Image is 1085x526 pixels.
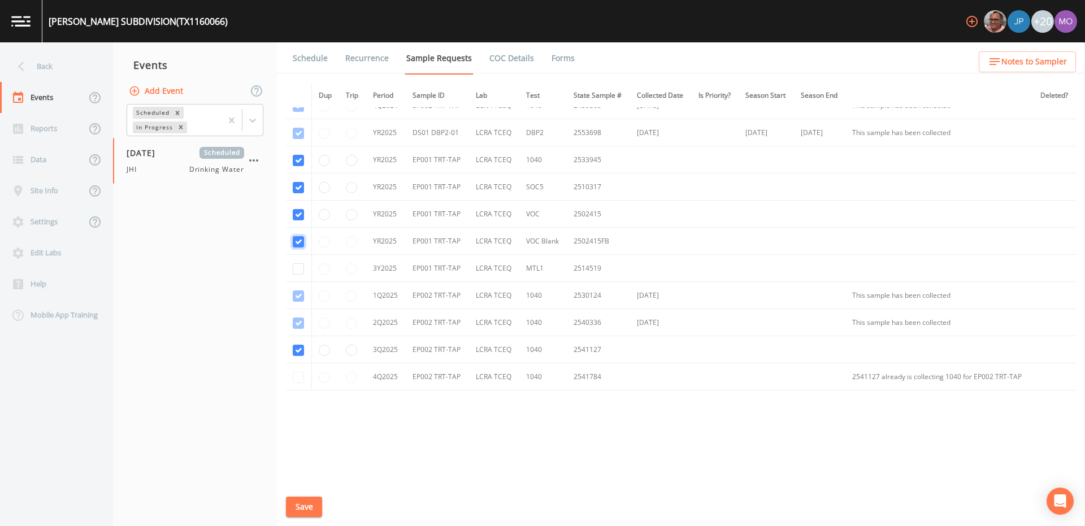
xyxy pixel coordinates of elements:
td: MTL1 [519,255,567,282]
th: Is Priority? [692,84,739,108]
th: Deleted? [1034,84,1076,108]
td: 2540336 [567,309,630,336]
img: e2d790fa78825a4bb76dcb6ab311d44c [984,10,1006,33]
button: Add Event [127,81,188,102]
td: This sample has been collected [845,282,1034,309]
div: Joshua gere Paul [1007,10,1031,33]
a: Recurrence [344,42,390,74]
a: [DATE]ScheduledJHIDrinking Water [113,138,277,184]
td: LCRA TCEQ [469,309,519,336]
td: EP001 TRT-TAP [406,228,469,255]
td: YR2025 [366,201,406,228]
td: 3Q2025 [366,336,406,363]
td: SOC5 [519,173,567,201]
img: 41241ef155101aa6d92a04480b0d0000 [1008,10,1030,33]
td: YR2025 [366,228,406,255]
span: JHI [127,164,144,175]
td: 2553698 [567,119,630,146]
div: Mike Franklin [983,10,1007,33]
th: Season End [794,84,845,108]
td: EP002 TRT-TAP [406,309,469,336]
th: Sample ID [406,84,469,108]
button: Save [286,497,322,518]
td: 3Y2025 [366,255,406,282]
td: LCRA TCEQ [469,255,519,282]
td: [DATE] [630,119,692,146]
span: [DATE] [127,147,163,159]
td: 2502415 [567,201,630,228]
span: Notes to Sampler [1001,55,1067,69]
td: 2533945 [567,146,630,173]
div: Open Intercom Messenger [1047,488,1074,515]
td: 1040 [519,363,567,390]
td: VOC [519,201,567,228]
td: 1Q2025 [366,282,406,309]
td: 1040 [519,146,567,173]
td: 2541127 already is collecting 1040 for EP002 TRT-TAP [845,363,1034,390]
th: Dup [312,84,340,108]
div: [PERSON_NAME] SUBDIVISION (TX1160066) [49,15,228,28]
td: 2530124 [567,282,630,309]
td: DS01 DBP2-01 [406,119,469,146]
td: EP001 TRT-TAP [406,146,469,173]
td: [DATE] [739,119,794,146]
td: YR2025 [366,119,406,146]
td: 2502415FB [567,228,630,255]
td: 2510317 [567,173,630,201]
td: LCRA TCEQ [469,336,519,363]
span: Drinking Water [189,164,244,175]
td: 4Q2025 [366,363,406,390]
th: Lab [469,84,519,108]
td: LCRA TCEQ [469,363,519,390]
td: This sample has been collected [845,309,1034,336]
th: Test [519,84,567,108]
div: Events [113,51,277,79]
a: Schedule [291,42,329,74]
div: +20 [1031,10,1054,33]
td: 1040 [519,309,567,336]
th: Trip [339,84,366,108]
td: [DATE] [630,282,692,309]
td: 2541127 [567,336,630,363]
td: 2Q2025 [366,309,406,336]
td: LCRA TCEQ [469,201,519,228]
a: Forms [550,42,576,74]
td: [DATE] [630,309,692,336]
td: EP001 TRT-TAP [406,201,469,228]
div: Remove In Progress [175,121,187,133]
td: 1040 [519,282,567,309]
td: LCRA TCEQ [469,228,519,255]
td: EP001 TRT-TAP [406,173,469,201]
td: EP002 TRT-TAP [406,336,469,363]
td: LCRA TCEQ [469,119,519,146]
th: Collected Date [630,84,692,108]
th: Period [366,84,406,108]
td: EP002 TRT-TAP [406,282,469,309]
td: LCRA TCEQ [469,282,519,309]
img: logo [11,16,31,27]
td: DBP2 [519,119,567,146]
td: EP001 TRT-TAP [406,255,469,282]
img: 4e251478aba98ce068fb7eae8f78b90c [1054,10,1077,33]
td: [DATE] [794,119,845,146]
td: YR2025 [366,146,406,173]
td: EP002 TRT-TAP [406,363,469,390]
a: Sample Requests [405,42,474,75]
button: Notes to Sampler [979,51,1076,72]
td: This sample has been collected [845,119,1034,146]
td: YR2025 [366,173,406,201]
td: 1040 [519,336,567,363]
td: 2514519 [567,255,630,282]
td: LCRA TCEQ [469,146,519,173]
div: In Progress [133,121,175,133]
th: State Sample # [567,84,630,108]
a: COC Details [488,42,536,74]
th: Season Start [739,84,794,108]
div: Scheduled [133,107,171,119]
td: VOC Blank [519,228,567,255]
span: Scheduled [199,147,244,159]
td: 2541784 [567,363,630,390]
div: Remove Scheduled [171,107,184,119]
td: LCRA TCEQ [469,173,519,201]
